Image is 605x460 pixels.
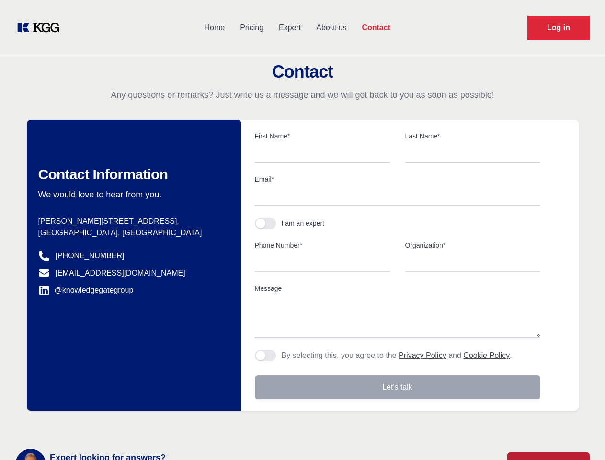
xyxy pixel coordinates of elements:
a: Request Demo [527,16,590,40]
p: By selecting this, you agree to the and . [282,350,512,361]
a: Expert [271,15,308,40]
iframe: Chat Widget [557,414,605,460]
label: Email* [255,174,540,184]
a: Cookie Policy [463,351,510,359]
label: Message [255,284,540,293]
p: Any questions or remarks? Just write us a message and we will get back to you as soon as possible! [11,89,594,101]
a: KOL Knowledge Platform: Talk to Key External Experts (KEE) [15,20,67,35]
label: Organization* [405,241,540,250]
a: Contact [354,15,398,40]
button: Let's talk [255,375,540,399]
a: Privacy Policy [399,351,446,359]
h2: Contact Information [38,166,226,183]
a: Pricing [232,15,271,40]
div: I am an expert [282,218,325,228]
label: Phone Number* [255,241,390,250]
a: About us [308,15,354,40]
label: Last Name* [405,131,540,141]
a: [EMAIL_ADDRESS][DOMAIN_NAME] [56,267,185,279]
a: [PHONE_NUMBER] [56,250,125,262]
h2: Contact [11,62,594,81]
p: [GEOGRAPHIC_DATA], [GEOGRAPHIC_DATA] [38,227,226,239]
label: First Name* [255,131,390,141]
a: @knowledgegategroup [38,285,134,296]
a: Home [196,15,232,40]
p: [PERSON_NAME][STREET_ADDRESS], [38,216,226,227]
p: We would love to hear from you. [38,189,226,200]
